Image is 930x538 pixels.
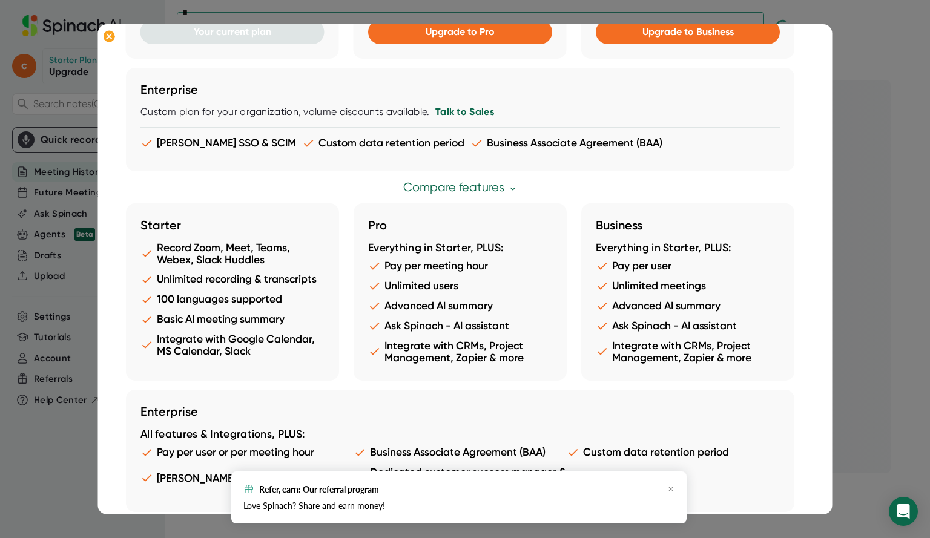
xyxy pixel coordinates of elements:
div: Everything in Starter, PLUS: [596,241,780,255]
li: Custom data retention period [567,446,780,459]
span: Upgrade to Pro [426,26,495,38]
li: Unlimited users [368,280,552,292]
button: Upgrade to Pro [368,20,552,44]
h3: Enterprise [140,82,780,97]
button: Your current plan [140,20,325,44]
span: Your current plan [194,26,271,38]
li: [PERSON_NAME] SSO & SCIM [140,466,354,490]
li: [PERSON_NAME] SSO & SCIM [140,137,296,149]
div: Custom plan for your organization, volume discounts available. [140,106,780,118]
a: Compare features [403,180,517,194]
li: Unlimited recording & transcripts [140,273,325,286]
button: Upgrade to Business [596,20,780,44]
li: Ask Spinach - AI assistant [368,320,552,332]
h3: Pro [368,218,552,232]
div: Everything in Starter, PLUS: [368,241,552,255]
li: Unlimited meetings [596,280,780,292]
a: Talk to Sales [435,106,493,117]
div: Open Intercom Messenger [889,497,918,526]
li: Integrate with Google Calendar, MS Calendar, Slack [140,333,325,357]
li: Record Zoom, Meet, Teams, Webex, Slack Huddles [140,241,325,266]
li: Pay per meeting hour [368,260,552,272]
span: Upgrade to Business [642,26,733,38]
h3: Enterprise [140,404,780,419]
h3: Starter [140,218,325,232]
li: Basic AI meeting summary [140,313,325,326]
li: Advanced AI summary [596,300,780,312]
div: All features & Integrations, PLUS: [140,428,780,441]
h3: Business [596,218,780,232]
li: Pay per user [596,260,780,272]
li: Integrate with CRMs, Project Management, Zapier & more [596,340,780,364]
li: Business Associate Agreement (BAA) [354,446,567,459]
li: Pay per user or per meeting hour [140,446,354,459]
li: Integrate with CRMs, Project Management, Zapier & more [368,340,552,364]
li: Custom data retention period [302,137,464,149]
li: Dedicated customer success manager & training [354,466,567,490]
li: Ask Spinach - AI assistant [596,320,780,332]
li: Advanced AI summary [368,300,552,312]
li: 100 languages supported [140,293,325,306]
li: Business Associate Agreement (BAA) [470,137,662,149]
